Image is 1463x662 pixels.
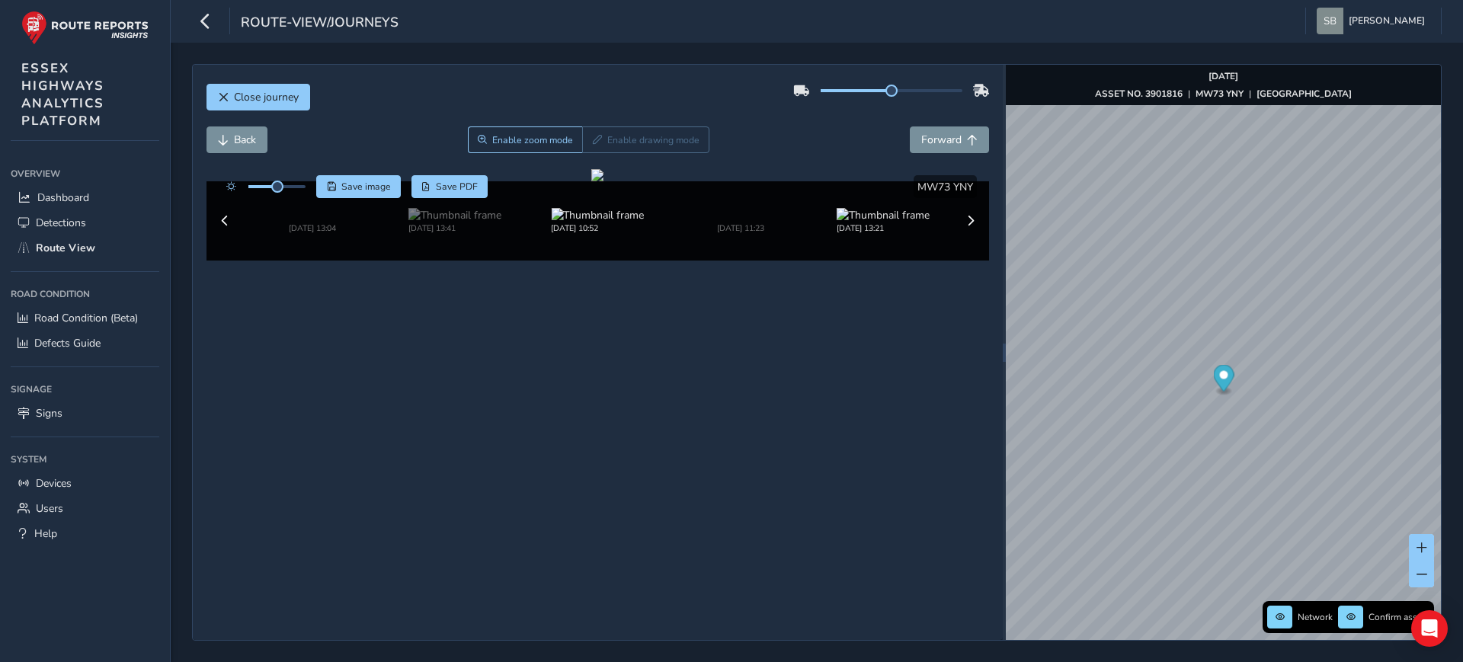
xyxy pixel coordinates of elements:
[11,305,159,331] a: Road Condition (Beta)
[206,84,310,110] button: Close journey
[837,192,930,206] img: Thumbnail frame
[289,206,336,218] div: [DATE] 13:04
[921,133,962,147] span: Forward
[36,476,72,491] span: Devices
[34,336,101,350] span: Defects Guide
[36,241,95,255] span: Route View
[21,59,104,130] span: ESSEX HIGHWAYS ANALYTICS PLATFORM
[206,126,267,153] button: Back
[1208,70,1238,82] strong: [DATE]
[11,283,159,305] div: Road Condition
[11,331,159,356] a: Defects Guide
[11,185,159,210] a: Dashboard
[36,501,63,516] span: Users
[11,471,159,496] a: Devices
[551,206,644,218] div: [DATE] 10:52
[1298,611,1333,623] span: Network
[241,13,399,34] span: route-view/journeys
[11,162,159,185] div: Overview
[917,180,973,194] span: MW73 YNY
[1411,610,1448,647] div: Open Intercom Messenger
[36,216,86,230] span: Detections
[234,133,256,147] span: Back
[1369,611,1429,623] span: Confirm assets
[234,90,299,104] span: Close journey
[408,192,501,206] img: Thumbnail frame
[11,235,159,261] a: Route View
[11,521,159,546] a: Help
[837,206,930,218] div: [DATE] 13:21
[11,448,159,471] div: System
[694,192,787,206] img: Thumbnail frame
[36,406,62,421] span: Signs
[1196,88,1244,100] strong: MW73 YNY
[34,311,138,325] span: Road Condition (Beta)
[468,126,583,153] button: Zoom
[11,210,159,235] a: Detections
[341,181,391,193] span: Save image
[37,190,89,205] span: Dashboard
[1317,8,1430,34] button: [PERSON_NAME]
[694,206,787,218] div: [DATE] 11:23
[316,175,401,198] button: Save
[21,11,149,45] img: rr logo
[1213,365,1234,396] div: Map marker
[34,526,57,541] span: Help
[436,181,478,193] span: Save PDF
[1317,8,1343,34] img: diamond-layout
[1095,88,1183,100] strong: ASSET NO. 3901816
[910,126,989,153] button: Forward
[411,175,488,198] button: PDF
[11,378,159,401] div: Signage
[551,192,644,206] img: Thumbnail frame
[1349,8,1425,34] span: [PERSON_NAME]
[11,496,159,521] a: Users
[492,134,573,146] span: Enable zoom mode
[1257,88,1352,100] strong: [GEOGRAPHIC_DATA]
[1095,88,1352,100] div: | |
[408,206,501,218] div: [DATE] 13:41
[11,401,159,426] a: Signs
